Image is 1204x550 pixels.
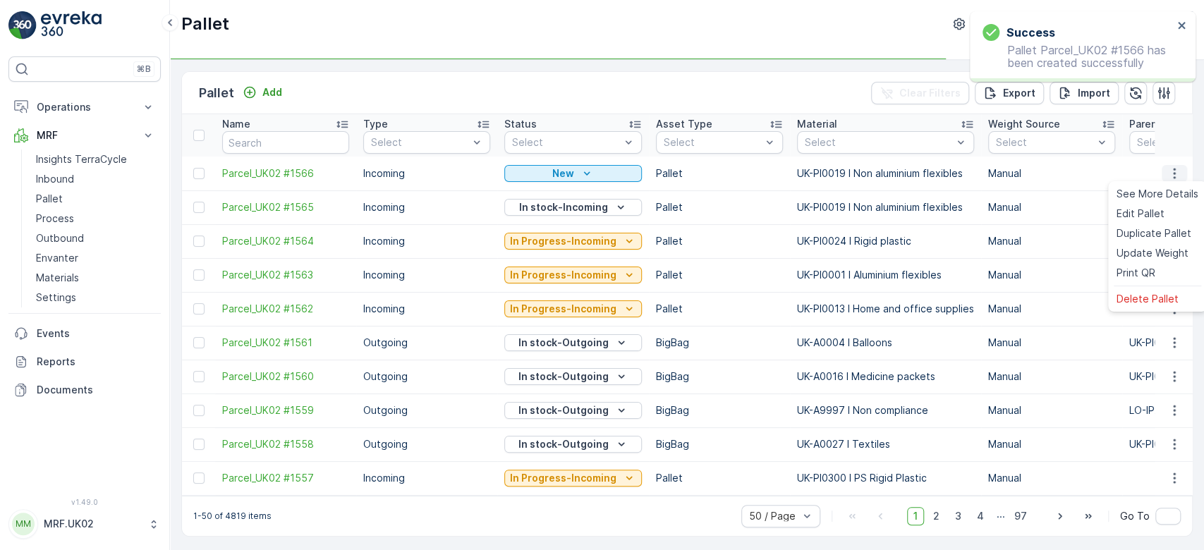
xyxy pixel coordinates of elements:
[356,393,497,427] td: Outgoing
[193,371,205,382] div: Toggle Row Selected
[790,157,981,190] td: UK-PI0019 I Non aluminium flexibles
[41,11,102,39] img: logo_light-DOdMpM7g.png
[8,93,161,121] button: Operations
[37,383,155,397] p: Documents
[975,82,1044,104] button: Export
[512,135,620,149] p: Select
[790,224,981,258] td: UK-PI0024 I Rigid plastic
[193,269,205,281] div: Toggle Row Selected
[36,251,78,265] p: Envanter
[356,360,497,393] td: Outgoing
[30,169,161,189] a: Inbound
[797,117,837,131] p: Material
[37,355,155,369] p: Reports
[36,291,76,305] p: Settings
[222,166,349,181] a: Parcel_UK02 #1566
[981,427,1122,461] td: Manual
[30,248,161,268] a: Envanter
[504,233,642,250] button: In Progress-Incoming
[552,166,574,181] p: New
[193,202,205,213] div: Toggle Row Selected
[356,292,497,326] td: Incoming
[790,190,981,224] td: UK-PI0019 I Non aluminium flexibles
[363,117,388,131] p: Type
[37,128,133,142] p: MRF
[222,200,349,214] a: Parcel_UK02 #1565
[8,11,37,39] img: logo
[519,200,608,214] p: In stock-Incoming
[997,507,1005,525] p: ...
[181,13,229,35] p: Pallet
[222,131,349,154] input: Search
[193,472,205,484] div: Toggle Row Selected
[649,393,790,427] td: BigBag
[1111,204,1204,224] a: Edit Pallet
[356,190,497,224] td: Incoming
[996,135,1093,149] p: Select
[356,461,497,495] td: Incoming
[30,288,161,307] a: Settings
[30,209,161,228] a: Process
[981,224,1122,258] td: Manual
[518,336,609,350] p: In stock-Outgoing
[193,405,205,416] div: Toggle Row Selected
[504,436,642,453] button: In stock-Outgoing
[44,517,141,531] p: MRF.UK02
[983,44,1173,69] p: Pallet Parcel_UK02 #1566 has been created successfully
[262,85,282,99] p: Add
[193,303,205,314] div: Toggle Row Selected
[193,511,272,522] p: 1-50 of 4819 items
[518,403,609,417] p: In stock-Outgoing
[1111,224,1204,243] a: Duplicate Pallet
[222,234,349,248] a: Parcel_UK02 #1564
[356,326,497,360] td: Outgoing
[649,360,790,393] td: BigBag
[518,369,609,384] p: In stock-Outgoing
[871,82,969,104] button: Clear Filters
[790,360,981,393] td: UK-A0016 I Medicine packets
[222,117,250,131] p: Name
[222,369,349,384] a: Parcel_UK02 #1560
[36,192,63,206] p: Pallet
[30,189,161,209] a: Pallet
[504,199,642,216] button: In stock-Incoming
[504,165,642,182] button: New
[504,334,642,351] button: In stock-Outgoing
[199,83,234,103] p: Pallet
[193,439,205,450] div: Toggle Row Selected
[37,100,133,114] p: Operations
[222,268,349,282] span: Parcel_UK02 #1563
[1177,20,1187,33] button: close
[981,258,1122,292] td: Manual
[1117,246,1188,260] span: Update Weight
[805,135,952,149] p: Select
[504,267,642,283] button: In Progress-Incoming
[193,168,205,179] div: Toggle Row Selected
[1078,86,1110,100] p: Import
[899,86,961,100] p: Clear Filters
[193,236,205,247] div: Toggle Row Selected
[36,231,84,245] p: Outbound
[222,437,349,451] span: Parcel_UK02 #1558
[222,336,349,350] a: Parcel_UK02 #1561
[510,268,616,282] p: In Progress-Incoming
[649,190,790,224] td: Pallet
[971,507,990,525] span: 4
[356,157,497,190] td: Incoming
[1003,86,1035,100] p: Export
[927,507,946,525] span: 2
[981,292,1122,326] td: Manual
[36,172,74,186] p: Inbound
[222,471,349,485] a: Parcel_UK02 #1557
[504,368,642,385] button: In stock-Outgoing
[981,326,1122,360] td: Manual
[222,302,349,316] a: Parcel_UK02 #1562
[790,292,981,326] td: UK-PI0013 I Home and office supplies
[30,149,161,169] a: Insights TerraCycle
[790,258,981,292] td: UK-PI0001 I Aluminium flexibles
